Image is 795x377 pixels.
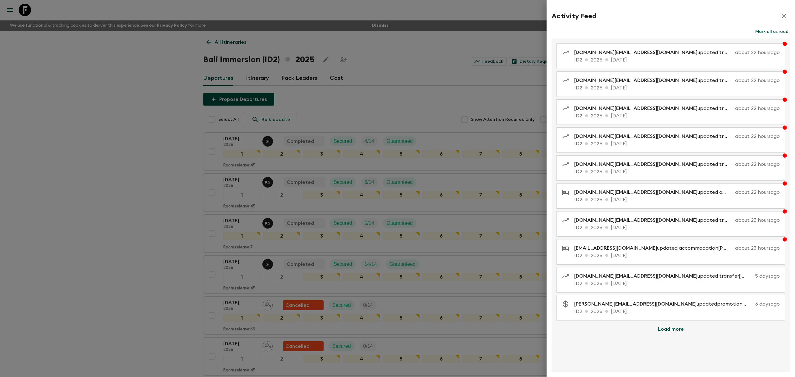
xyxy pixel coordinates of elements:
p: ID2 2025 [DATE] [574,280,780,287]
p: updated accommodation [574,188,733,196]
p: updated transfer [574,77,733,84]
p: updated transfer [574,161,733,168]
p: ID2 2025 [DATE] [574,84,780,92]
p: ID2 2025 [DATE] [574,112,780,120]
p: ID2 2025 [DATE] [574,196,780,203]
p: ID2 2025 [DATE] [574,224,780,231]
p: about 22 hours ago [735,161,780,168]
p: ID2 2025 [DATE] [574,140,780,148]
p: about 22 hours ago [735,77,780,84]
p: ID2 2025 [DATE] [574,56,780,64]
span: [DOMAIN_NAME][EMAIL_ADDRESS][DOMAIN_NAME] [574,134,697,139]
p: 6 days ago [755,300,780,308]
span: [DOMAIN_NAME][EMAIL_ADDRESS][DOMAIN_NAME] [574,50,697,55]
p: updated transfer [574,216,733,224]
p: ID2 2025 [DATE] [574,168,780,175]
button: Mark all as read [754,27,790,36]
p: about 22 hours ago [735,49,780,56]
h2: Activity Feed [552,12,596,20]
span: [EMAIL_ADDRESS][DOMAIN_NAME] [574,246,657,251]
p: updated transfer [574,105,733,112]
span: [DOMAIN_NAME][EMAIL_ADDRESS][DOMAIN_NAME] [574,106,697,111]
p: ID2 2025 [DATE] [574,252,780,259]
span: [DOMAIN_NAME][EMAIL_ADDRESS][DOMAIN_NAME] [574,274,697,279]
button: Load more [651,323,691,335]
p: ID2 2025 [DATE] [574,308,780,315]
span: [DOMAIN_NAME][EMAIL_ADDRESS][DOMAIN_NAME] [574,78,697,83]
p: about 23 hours ago [735,216,780,224]
p: about 22 hours ago [735,133,780,140]
p: updated transfer [574,133,733,140]
span: [PERSON_NAME][EMAIL_ADDRESS][DOMAIN_NAME] [574,302,697,307]
p: 5 days ago [755,272,780,280]
span: [PERSON_NAME] Manggis [718,246,779,251]
span: [DOMAIN_NAME][EMAIL_ADDRESS][DOMAIN_NAME] [574,162,697,167]
p: updated transfer [574,49,733,56]
p: updated accommodation [574,244,733,252]
span: [DOMAIN_NAME][EMAIL_ADDRESS][DOMAIN_NAME] [574,190,697,195]
p: updated promotional discounts [574,300,753,308]
p: about 23 hours ago [735,244,780,252]
p: updated transfer [574,272,752,280]
p: about 22 hours ago [735,105,780,112]
span: [DOMAIN_NAME][EMAIL_ADDRESS][DOMAIN_NAME] [574,218,697,223]
p: about 22 hours ago [735,188,780,196]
